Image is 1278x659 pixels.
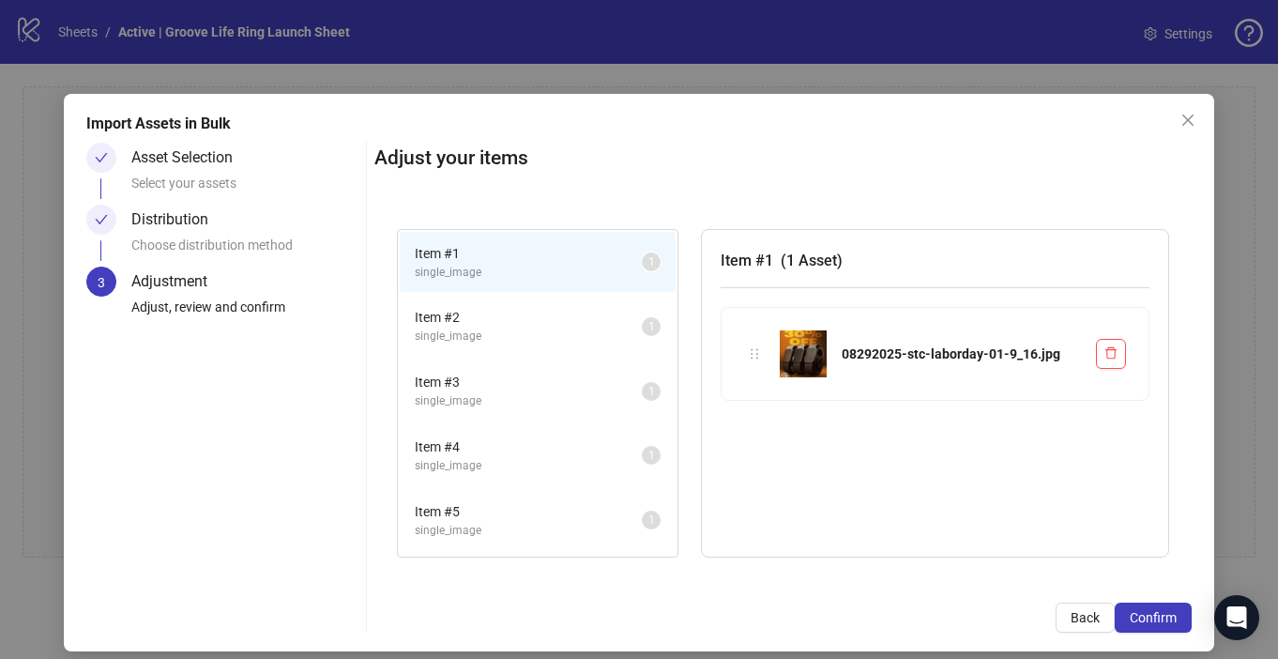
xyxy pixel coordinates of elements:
[780,330,827,377] img: 08292025-stc-laborday-01-9_16.jpg
[131,235,358,267] div: Choose distribution method
[415,522,642,540] span: single_image
[1214,595,1259,640] div: Open Intercom Messenger
[642,511,661,529] sup: 1
[131,143,248,173] div: Asset Selection
[748,347,761,360] span: holder
[648,513,655,527] span: 1
[721,249,1149,272] h3: Item # 1
[648,385,655,398] span: 1
[415,328,642,345] span: single_image
[374,143,1192,174] h2: Adjust your items
[642,253,661,271] sup: 1
[415,501,642,522] span: Item # 5
[98,275,105,290] span: 3
[642,382,661,401] sup: 1
[1056,603,1115,633] button: Back
[415,372,642,392] span: Item # 3
[415,457,642,475] span: single_image
[86,113,1192,135] div: Import Assets in Bulk
[1130,610,1177,625] span: Confirm
[415,264,642,282] span: single_image
[415,392,642,410] span: single_image
[642,446,661,465] sup: 1
[1180,113,1195,128] span: close
[95,151,108,164] span: check
[415,243,642,264] span: Item # 1
[648,449,655,462] span: 1
[415,437,642,457] span: Item # 4
[781,252,843,269] span: ( 1 Asset )
[648,320,655,333] span: 1
[95,213,108,226] span: check
[842,344,1081,364] div: 08292025-stc-laborday-01-9_16.jpg
[1115,603,1192,633] button: Confirm
[131,205,223,235] div: Distribution
[131,173,358,205] div: Select your assets
[744,344,765,364] div: holder
[131,267,222,297] div: Adjustment
[1104,346,1118,360] span: delete
[648,255,655,268] span: 1
[1096,339,1126,369] button: Delete
[1173,105,1203,135] button: Close
[1071,610,1100,625] span: Back
[415,307,642,328] span: Item # 2
[131,297,358,329] div: Adjust, review and confirm
[642,317,661,336] sup: 1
